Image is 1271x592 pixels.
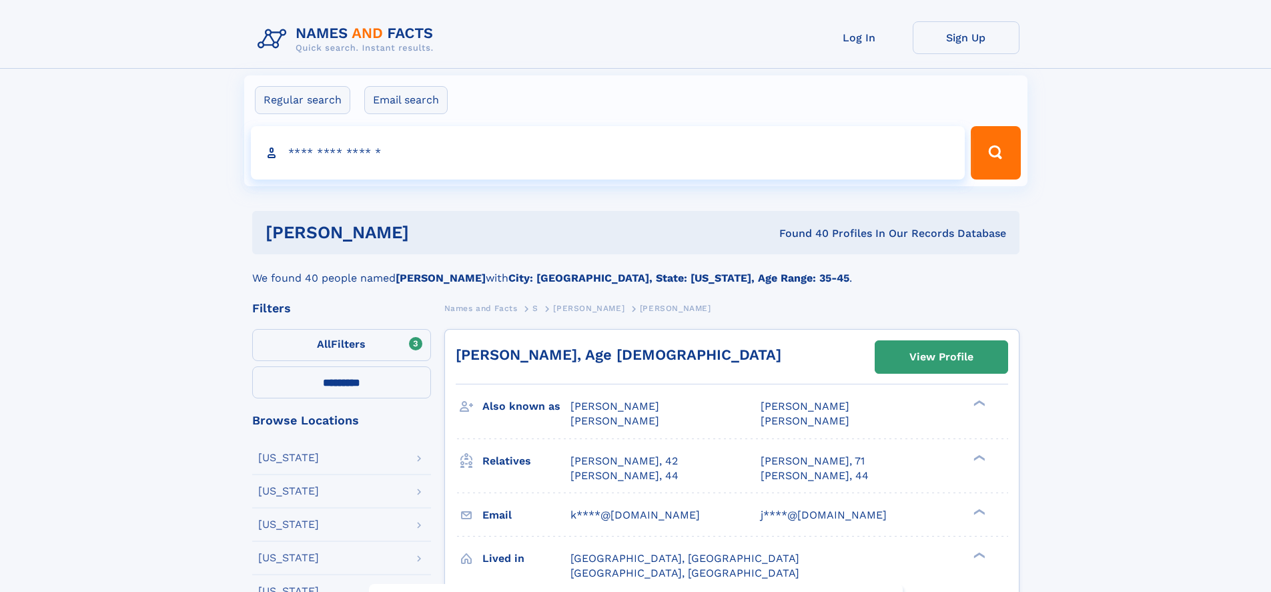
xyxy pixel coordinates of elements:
[258,486,319,497] div: [US_STATE]
[570,400,659,412] span: [PERSON_NAME]
[364,86,448,114] label: Email search
[570,469,679,483] a: [PERSON_NAME], 44
[532,300,538,316] a: S
[761,414,849,427] span: [PERSON_NAME]
[252,414,431,426] div: Browse Locations
[482,504,570,527] h3: Email
[258,553,319,563] div: [US_STATE]
[970,507,986,516] div: ❯
[252,21,444,57] img: Logo Names and Facts
[258,519,319,530] div: [US_STATE]
[482,450,570,473] h3: Relatives
[482,395,570,418] h3: Also known as
[553,304,624,313] span: [PERSON_NAME]
[761,469,869,483] a: [PERSON_NAME], 44
[970,551,986,559] div: ❯
[251,126,965,180] input: search input
[761,400,849,412] span: [PERSON_NAME]
[553,300,624,316] a: [PERSON_NAME]
[258,453,319,463] div: [US_STATE]
[761,454,865,469] a: [PERSON_NAME], 71
[456,346,781,363] a: [PERSON_NAME], Age [DEMOGRAPHIC_DATA]
[317,338,331,350] span: All
[970,453,986,462] div: ❯
[444,300,518,316] a: Names and Facts
[570,552,799,565] span: [GEOGRAPHIC_DATA], [GEOGRAPHIC_DATA]
[255,86,350,114] label: Regular search
[252,302,431,314] div: Filters
[570,567,799,579] span: [GEOGRAPHIC_DATA], [GEOGRAPHIC_DATA]
[570,414,659,427] span: [PERSON_NAME]
[909,342,973,372] div: View Profile
[970,399,986,408] div: ❯
[396,272,486,284] b: [PERSON_NAME]
[482,547,570,570] h3: Lived in
[913,21,1019,54] a: Sign Up
[875,341,1007,373] a: View Profile
[570,454,678,469] a: [PERSON_NAME], 42
[532,304,538,313] span: S
[266,224,594,241] h1: [PERSON_NAME]
[971,126,1020,180] button: Search Button
[508,272,849,284] b: City: [GEOGRAPHIC_DATA], State: [US_STATE], Age Range: 35-45
[252,329,431,361] label: Filters
[640,304,711,313] span: [PERSON_NAME]
[252,254,1019,286] div: We found 40 people named with .
[806,21,913,54] a: Log In
[594,226,1006,241] div: Found 40 Profiles In Our Records Database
